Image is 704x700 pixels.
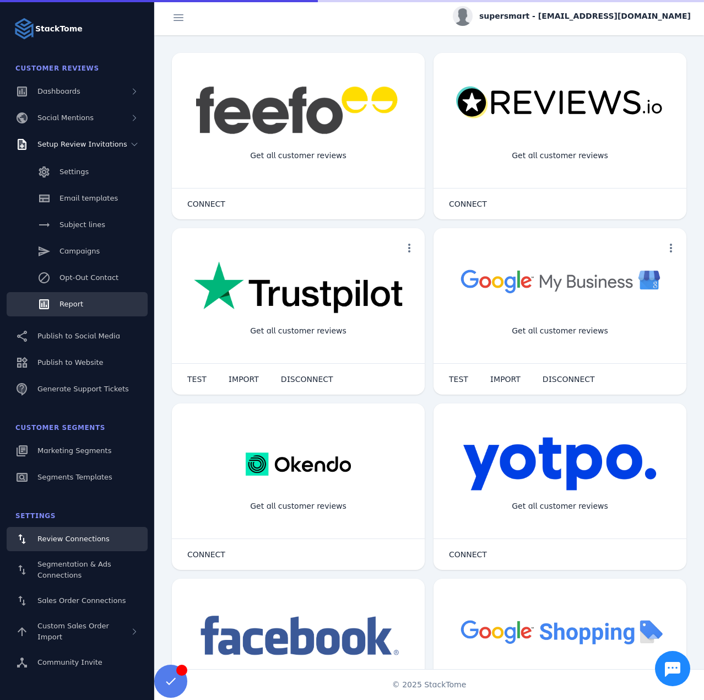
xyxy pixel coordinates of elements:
[37,622,109,641] span: Custom Sales Order Import
[7,589,148,613] a: Sales Order Connections
[7,553,148,586] a: Segmentation & Ads Connections
[438,368,479,390] button: TEST
[398,237,420,259] button: more
[392,679,467,691] span: © 2025 StackTome
[449,551,487,558] span: CONNECT
[456,612,664,651] img: googleshopping.png
[59,194,118,202] span: Email templates
[37,473,112,481] span: Segments Templates
[187,375,207,383] span: TEST
[37,385,129,393] span: Generate Support Tickets
[194,86,403,134] img: feefo.png
[7,650,148,675] a: Community Invite
[463,437,657,492] img: yotpo.png
[479,368,532,390] button: IMPORT
[453,6,691,26] button: supersmart - [EMAIL_ADDRESS][DOMAIN_NAME]
[532,368,606,390] button: DISCONNECT
[246,437,351,492] img: okendo.webp
[37,140,127,148] span: Setup Review Invitations
[438,193,498,215] button: CONNECT
[37,358,103,367] span: Publish to Website
[543,375,595,383] span: DISCONNECT
[59,273,118,282] span: Opt-Out Contact
[7,324,148,348] a: Publish to Social Media
[456,86,664,120] img: reviewsio.svg
[59,300,83,308] span: Report
[37,535,110,543] span: Review Connections
[456,261,664,300] img: googlebusiness.png
[176,368,218,390] button: TEST
[438,543,498,566] button: CONNECT
[37,446,111,455] span: Marketing Segments
[194,612,403,661] img: facebook.png
[7,239,148,263] a: Campaigns
[37,560,111,579] span: Segmentation & Ads Connections
[176,543,236,566] button: CONNECT
[7,439,148,463] a: Marketing Segments
[241,141,355,170] div: Get all customer reviews
[495,667,625,696] div: Import Products from Google
[15,512,56,520] span: Settings
[187,551,225,558] span: CONNECT
[59,168,89,176] span: Settings
[503,141,617,170] div: Get all customer reviews
[241,316,355,346] div: Get all customer reviews
[449,375,468,383] span: TEST
[7,266,148,290] a: Opt-Out Contact
[218,368,270,390] button: IMPORT
[241,492,355,521] div: Get all customer reviews
[176,193,236,215] button: CONNECT
[15,64,99,72] span: Customer Reviews
[187,200,225,208] span: CONNECT
[503,316,617,346] div: Get all customer reviews
[660,237,682,259] button: more
[37,87,80,95] span: Dashboards
[7,377,148,401] a: Generate Support Tickets
[13,18,35,40] img: Logo image
[453,6,473,26] img: profile.jpg
[7,527,148,551] a: Review Connections
[194,261,403,315] img: trustpilot.png
[229,375,259,383] span: IMPORT
[7,351,148,375] a: Publish to Website
[490,375,521,383] span: IMPORT
[37,332,120,340] span: Publish to Social Media
[15,424,105,432] span: Customer Segments
[7,186,148,211] a: Email templates
[37,114,94,122] span: Social Mentions
[281,375,333,383] span: DISCONNECT
[37,658,102,666] span: Community Invite
[59,220,105,229] span: Subject lines
[37,596,126,605] span: Sales Order Connections
[7,213,148,237] a: Subject lines
[449,200,487,208] span: CONNECT
[7,160,148,184] a: Settings
[35,23,83,35] strong: StackTome
[59,247,100,255] span: Campaigns
[270,368,344,390] button: DISCONNECT
[479,10,691,22] span: supersmart - [EMAIL_ADDRESS][DOMAIN_NAME]
[7,292,148,316] a: Report
[503,492,617,521] div: Get all customer reviews
[7,465,148,489] a: Segments Templates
